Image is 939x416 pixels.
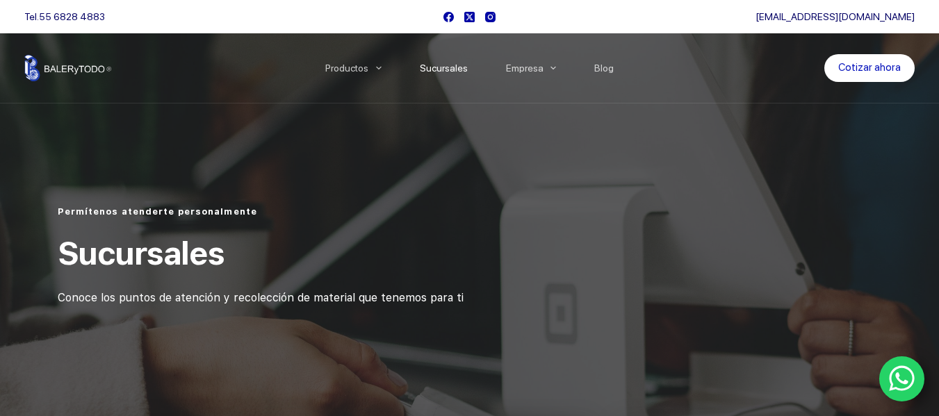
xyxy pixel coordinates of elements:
nav: Menu Principal [306,33,633,103]
a: WhatsApp [879,356,925,402]
span: Sucursales [58,234,224,272]
a: X (Twitter) [464,12,475,22]
a: [EMAIL_ADDRESS][DOMAIN_NAME] [756,11,915,22]
a: 55 6828 4883 [39,11,105,22]
span: Tel. [24,11,105,22]
span: Permítenos atenderte personalmente [58,206,257,217]
a: Instagram [485,12,496,22]
span: Conoce los puntos de atención y recolección de material que tenemos para ti [58,291,464,304]
a: Facebook [443,12,454,22]
img: Balerytodo [24,55,111,81]
a: Cotizar ahora [824,54,915,82]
